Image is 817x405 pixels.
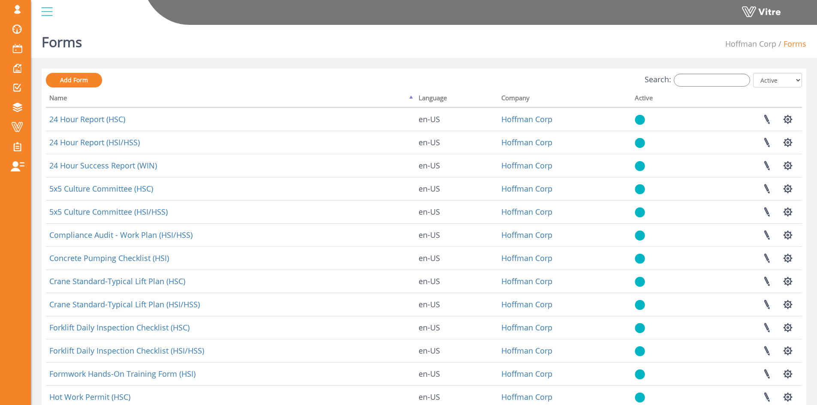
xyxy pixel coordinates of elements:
[635,207,645,218] img: yes
[501,345,552,356] a: Hoffman Corp
[725,39,776,49] a: Hoffman Corp
[49,276,185,286] a: Crane Standard-Typical Lift Plan (HSC)
[49,253,169,263] a: Concrete Pumping Checklist (HSI)
[635,369,645,380] img: yes
[415,91,498,108] th: Language
[501,392,552,402] a: Hoffman Corp
[49,160,157,171] a: 24 Hour Success Report (WIN)
[635,161,645,171] img: yes
[49,345,204,356] a: Forklift Daily Inspection Checklist (HSI/HSS)
[415,246,498,270] td: en-US
[635,392,645,403] img: yes
[674,74,750,87] input: Search:
[49,183,153,194] a: 5x5 Culture Committee (HSC)
[49,299,200,309] a: Crane Standard-Typical Lift Plan (HSI/HSS)
[635,114,645,125] img: yes
[415,293,498,316] td: en-US
[49,392,130,402] a: Hot Work Permit (HSC)
[415,362,498,385] td: en-US
[635,346,645,357] img: yes
[415,177,498,200] td: en-US
[501,253,552,263] a: Hoffman Corp
[501,276,552,286] a: Hoffman Corp
[501,322,552,333] a: Hoffman Corp
[415,339,498,362] td: en-US
[776,39,806,50] li: Forms
[501,114,552,124] a: Hoffman Corp
[49,114,125,124] a: 24 Hour Report (HSC)
[498,91,632,108] th: Company
[631,91,688,108] th: Active
[49,369,196,379] a: Formwork Hands-On Training Form (HSI)
[635,230,645,241] img: yes
[501,299,552,309] a: Hoffman Corp
[635,253,645,264] img: yes
[46,91,415,108] th: Name: activate to sort column descending
[49,207,168,217] a: 5x5 Culture Committee (HSI/HSS)
[501,183,552,194] a: Hoffman Corp
[415,316,498,339] td: en-US
[501,160,552,171] a: Hoffman Corp
[49,137,140,147] a: 24 Hour Report (HSI/HSS)
[46,73,102,87] a: Add Form
[415,223,498,246] td: en-US
[415,154,498,177] td: en-US
[415,108,498,131] td: en-US
[49,322,190,333] a: Forklift Daily Inspection Checklist (HSC)
[635,138,645,148] img: yes
[60,76,88,84] span: Add Form
[501,230,552,240] a: Hoffman Corp
[635,323,645,333] img: yes
[635,184,645,195] img: yes
[415,131,498,154] td: en-US
[415,200,498,223] td: en-US
[49,230,193,240] a: Compliance Audit - Work Plan (HSI/HSS)
[42,21,82,58] h1: Forms
[501,137,552,147] a: Hoffman Corp
[501,369,552,379] a: Hoffman Corp
[645,74,750,87] label: Search:
[501,207,552,217] a: Hoffman Corp
[415,270,498,293] td: en-US
[635,300,645,310] img: yes
[635,276,645,287] img: yes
